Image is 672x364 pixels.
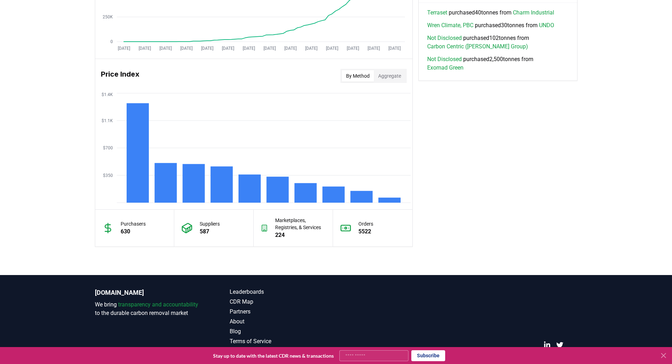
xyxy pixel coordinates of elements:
a: Carbon Centric ([PERSON_NAME] Group) [427,42,528,51]
span: purchased 40 tonnes from [427,8,554,17]
span: purchased 102 tonnes from [427,34,569,51]
a: Wren Climate, PBC [427,21,473,30]
p: We bring to the durable carbon removal market [95,300,201,317]
tspan: [DATE] [201,46,213,51]
p: Suppliers [200,220,220,227]
tspan: [DATE] [222,46,234,51]
tspan: [DATE] [326,46,338,51]
a: Leaderboards [230,288,336,296]
a: Blog [230,327,336,336]
a: Twitter [556,341,563,348]
tspan: [DATE] [159,46,171,51]
a: Exomad Green [427,64,464,72]
a: UNDO [539,21,554,30]
tspan: [DATE] [284,46,296,51]
p: Marketplaces, Registries, & Services [275,217,326,231]
tspan: [DATE] [180,46,192,51]
tspan: [DATE] [367,46,380,51]
tspan: $1.1K [102,118,113,123]
p: Orders [358,220,373,227]
tspan: $350 [103,173,113,178]
tspan: [DATE] [346,46,359,51]
a: LinkedIn [544,341,551,348]
span: purchased 2,500 tonnes from [427,55,569,72]
tspan: $1.4K [102,92,113,97]
p: 630 [121,227,146,236]
a: Charm Industrial [513,8,554,17]
button: By Method [342,70,374,82]
h3: Price Index [101,69,139,83]
tspan: 0 [110,39,113,44]
tspan: [DATE] [138,46,151,51]
a: Terms of Service [230,337,336,346]
tspan: [DATE] [242,46,255,51]
p: [DOMAIN_NAME] [95,288,201,298]
span: purchased 30 tonnes from [427,21,554,30]
a: Partners [230,308,336,316]
a: About [230,317,336,326]
tspan: [DATE] [263,46,276,51]
tspan: [DATE] [117,46,130,51]
tspan: [DATE] [305,46,317,51]
a: Not Disclosed [427,55,462,64]
button: Aggregate [374,70,405,82]
p: 5522 [358,227,373,236]
p: Purchasers [121,220,146,227]
p: 224 [275,231,326,239]
tspan: [DATE] [388,46,400,51]
p: 587 [200,227,220,236]
a: Terraset [427,8,447,17]
tspan: 250K [103,14,113,19]
a: CDR Map [230,298,336,306]
a: Not Disclosed [427,34,462,42]
tspan: $700 [103,145,113,150]
span: transparency and accountability [118,301,198,308]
